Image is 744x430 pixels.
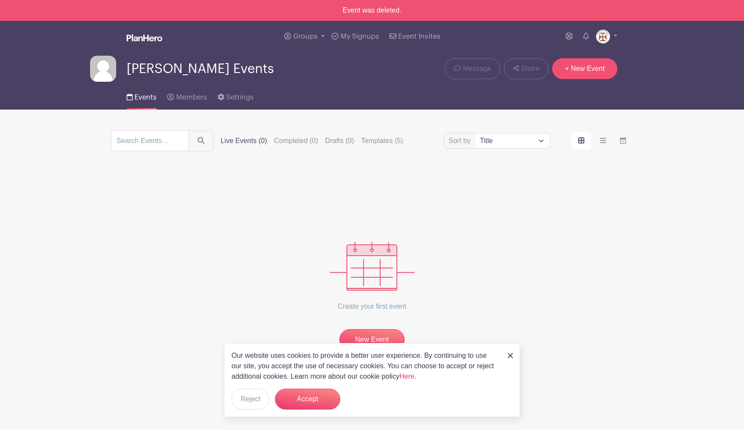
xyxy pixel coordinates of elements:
a: Settings [218,82,254,110]
a: Message [445,58,500,79]
img: default-ce2991bfa6775e67f084385cd625a349d9dcbb7a52a09fb2fda1e96e2d18dcdb.png [90,56,116,82]
span: Share [521,63,540,74]
button: Reject [231,389,269,410]
img: close_button-5f87c8562297e5c2d7936805f587ecaba9071eb48480494691a3f1689db116b3.svg [508,353,513,358]
span: Message [463,63,491,74]
div: filters [221,136,403,146]
span: [PERSON_NAME] Events [127,62,274,76]
span: Events [134,94,157,101]
button: Accept [275,389,340,410]
a: Here [399,373,415,380]
a: Members [167,82,207,110]
span: Members [176,94,207,101]
a: Groups [281,21,328,52]
a: Event Invites [386,21,444,52]
a: + New Event [552,58,617,79]
img: events_empty-56550af544ae17c43cc50f3ebafa394433d06d5f1891c01edc4b5d1d59cfda54.svg [330,242,415,291]
a: My Signups [328,21,382,52]
input: Search Events... [111,130,189,151]
label: Drafts (0) [325,136,354,146]
img: logo_white-6c42ec7e38ccf1d336a20a19083b03d10ae64f83f12c07503d8b9e83406b4c7d.svg [127,34,162,41]
span: Event Invites [398,33,440,40]
a: Events [127,82,157,110]
label: Templates (5) [361,136,403,146]
a: Share [504,58,549,79]
p: Our website uses cookies to provide a better user experience. By continuing to use our site, you ... [231,350,499,382]
label: Completed (0) [274,136,318,146]
img: WhatsApp-Image-2019-10-30-at-10.46.10-PM.jpeg.avif [596,30,610,43]
span: My Signups [341,33,379,40]
a: New Event [339,329,405,350]
label: Live Events (0) [221,136,267,146]
p: Create your first event [330,291,415,322]
div: order and view [571,132,633,150]
span: Groups [293,33,318,40]
label: Sort by [449,136,473,146]
span: Settings [226,94,254,101]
